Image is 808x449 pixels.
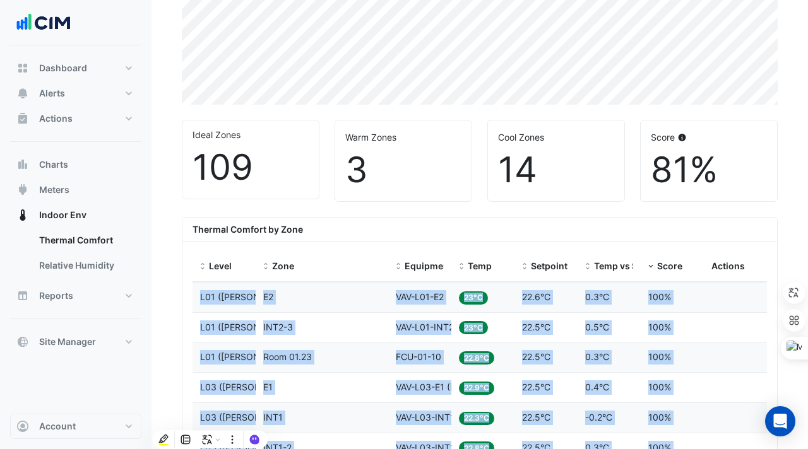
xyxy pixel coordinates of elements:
span: 22.3°C [459,412,494,425]
button: Indoor Env [10,202,141,228]
div: Open Intercom Messenger [765,406,795,436]
span: E1 [263,382,273,392]
span: INT2-3 [263,322,293,332]
span: 0.3°C [585,351,609,362]
div: Ideal Zones [193,128,309,141]
app-icon: Meters [16,184,29,196]
span: Site Manager [39,335,96,348]
span: 100% [648,322,671,332]
button: Meters [10,177,141,202]
span: 100% [648,412,671,423]
app-icon: Dashboard [16,62,29,74]
span: 0.5°C [585,322,609,332]
span: Temp [468,260,492,271]
span: 100% [648,291,671,302]
div: Warm Zones [345,131,461,144]
span: Score [657,260,682,271]
button: Account [10,414,141,439]
a: Relative Humidity [29,253,141,278]
app-icon: Alerts [16,87,29,100]
span: FCU-01-10 [396,351,441,362]
a: Thermal Comfort [29,228,141,253]
button: Dashboard [10,55,141,81]
span: VAV-L03-E1 (NABERS IE) [396,382,535,392]
span: Setpoint [531,260,567,271]
span: 22.6°C [522,291,550,302]
span: Zone [272,260,294,271]
span: L03 (NABERS IE) [200,382,307,392]
span: 22.5°C [522,351,550,362]
span: 23°C [459,291,488,305]
span: Charts [39,158,68,171]
span: E2 [263,291,273,302]
span: 100% [648,351,671,362]
span: Equipment [405,260,452,271]
span: 22.9°C [459,382,494,395]
span: -0.2°C [585,412,612,423]
span: Meters [39,184,69,196]
span: L01 (NABERS IE) [200,322,306,332]
span: Dashboard [39,62,87,74]
div: 3 [345,149,461,191]
span: 0.4°C [585,382,609,392]
span: 23°C [459,321,488,334]
span: Alerts [39,87,65,100]
span: Indoor Env [39,209,86,221]
span: VAV-L03-INT1 [396,412,454,423]
app-icon: Charts [16,158,29,171]
span: INT1 [263,412,283,423]
button: Alerts [10,81,141,106]
span: 100% [648,382,671,392]
div: 14 [498,149,614,191]
app-icon: Indoor Env [16,209,29,221]
button: Site Manager [10,329,141,354]
span: VAV-L01-E2 [396,291,444,302]
span: L01 (NABERS IE) [200,291,306,302]
button: Reports [10,283,141,308]
button: Actions [10,106,141,131]
span: Actions [39,112,73,125]
span: 22.5°C [522,412,550,423]
span: Actions [711,260,745,271]
app-icon: Site Manager [16,335,29,348]
img: Company Logo [15,10,72,35]
span: 22.5°C [522,382,550,392]
span: Level [209,260,232,271]
app-icon: Reports [16,289,29,302]
div: 109 [193,146,309,189]
span: 0.3°C [585,291,609,302]
span: Room 01.23 [263,351,312,362]
span: Account [39,420,76,433]
span: 22.8°C [459,351,494,364]
span: Temp vs Setpoint [594,260,668,271]
div: Cool Zones [498,131,614,144]
div: 81% [651,149,767,191]
div: Indoor Env [10,228,141,283]
span: 22.5°C [522,322,550,332]
span: L01 (NABERS IE) [200,351,306,362]
div: Score [651,131,767,144]
span: VAV-L01-INT2-3 [396,322,463,332]
span: L03 (NABERS IE) [200,412,307,423]
span: Reports [39,289,73,302]
b: Thermal Comfort by Zone [193,224,303,235]
app-icon: Actions [16,112,29,125]
button: Charts [10,152,141,177]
